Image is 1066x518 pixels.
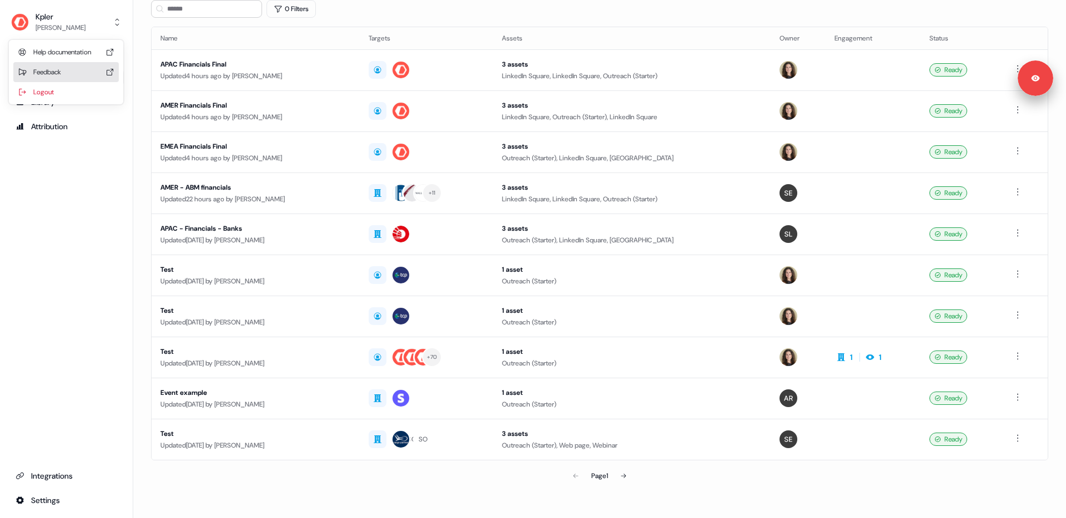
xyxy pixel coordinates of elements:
div: Kpler[PERSON_NAME] [9,40,123,104]
div: Logout [13,82,119,102]
div: Kpler [36,11,86,22]
div: Help documentation [13,42,119,62]
div: Feedback [13,62,119,82]
button: Kpler[PERSON_NAME] [9,9,124,35]
div: [PERSON_NAME] [36,22,86,33]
